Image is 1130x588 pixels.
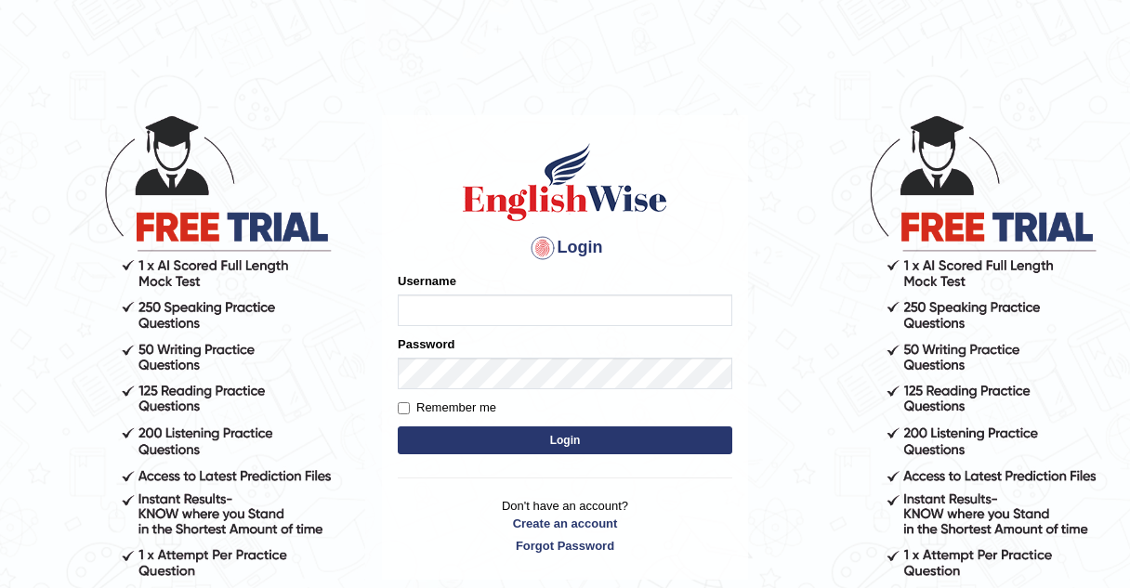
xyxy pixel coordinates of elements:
a: Create an account [398,515,732,532]
a: Forgot Password [398,537,732,555]
label: Remember me [398,399,496,417]
img: Logo of English Wise sign in for intelligent practice with AI [459,140,671,224]
p: Don't have an account? [398,497,732,555]
label: Username [398,272,456,290]
h4: Login [398,233,732,263]
label: Password [398,335,454,353]
button: Login [398,426,732,454]
input: Remember me [398,402,410,414]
